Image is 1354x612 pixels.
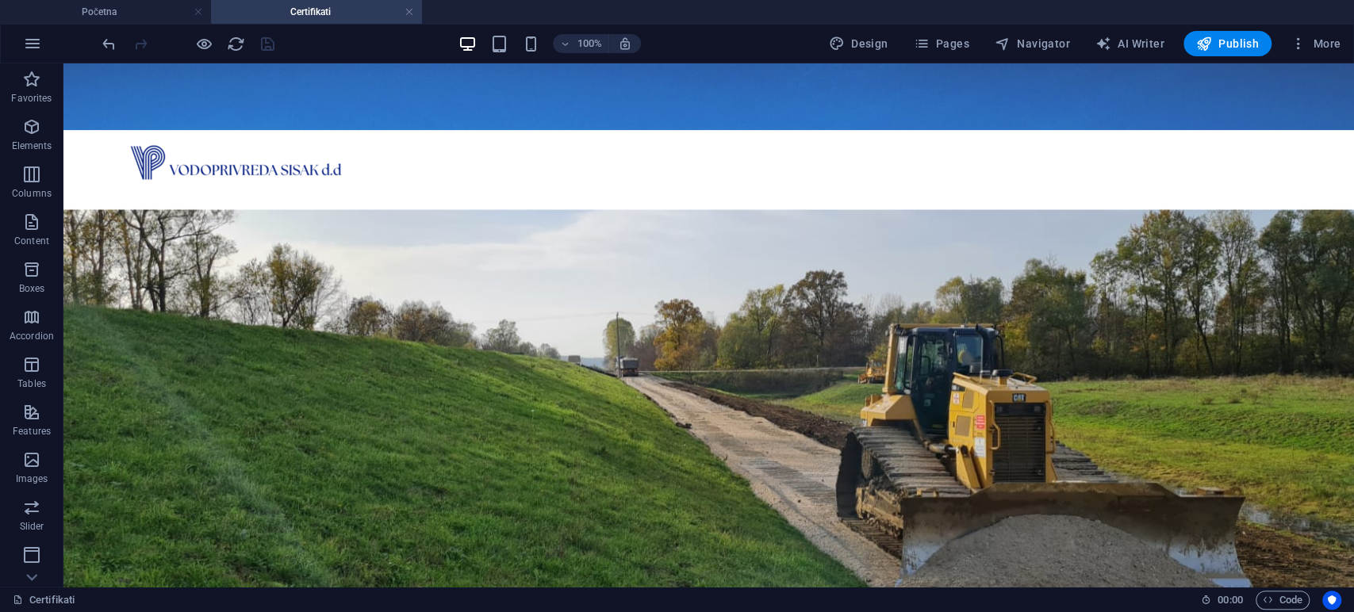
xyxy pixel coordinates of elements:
[1291,36,1341,52] span: More
[211,3,422,21] h4: Certifikati
[577,34,602,53] h6: 100%
[194,34,213,53] button: Click here to leave preview mode and continue editing
[1263,591,1302,610] span: Code
[227,35,245,53] i: Reload page
[995,36,1070,52] span: Navigator
[14,235,49,247] p: Content
[1256,591,1310,610] button: Code
[226,34,245,53] button: reload
[1095,36,1164,52] span: AI Writer
[20,520,44,533] p: Slider
[11,92,52,105] p: Favorites
[1218,591,1242,610] span: 00 00
[618,36,632,51] i: On resize automatically adjust zoom level to fit chosen device.
[907,31,975,56] button: Pages
[1322,591,1341,610] button: Usercentrics
[1284,31,1347,56] button: More
[913,36,969,52] span: Pages
[17,377,46,390] p: Tables
[1183,31,1272,56] button: Publish
[553,34,609,53] button: 100%
[16,472,48,485] p: Images
[13,425,51,438] p: Features
[1196,36,1259,52] span: Publish
[823,31,895,56] div: Design (Ctrl+Alt+Y)
[13,591,75,610] a: Click to cancel selection. Double-click to open Pages
[12,140,52,152] p: Elements
[19,282,45,295] p: Boxes
[100,35,118,53] i: Undo: Alignment (right -> left) (Ctrl+Z)
[823,31,895,56] button: Design
[1089,31,1171,56] button: AI Writer
[10,330,54,342] p: Accordion
[829,36,888,52] span: Design
[12,187,52,200] p: Columns
[1201,591,1243,610] h6: Session time
[99,34,118,53] button: undo
[988,31,1076,56] button: Navigator
[1229,594,1231,606] span: :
